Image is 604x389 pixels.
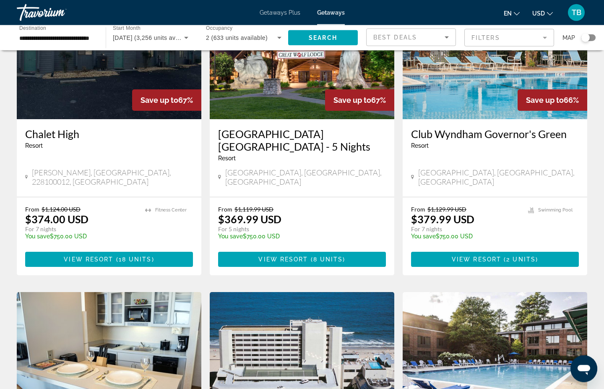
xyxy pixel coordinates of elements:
span: [PERSON_NAME], [GEOGRAPHIC_DATA], 228100012, [GEOGRAPHIC_DATA] [32,168,193,186]
span: $1,124.00 USD [42,206,81,213]
p: $750.00 USD [218,233,377,240]
span: Fitness Center [155,207,187,213]
span: Map [562,32,575,44]
p: $374.00 USD [25,213,89,225]
p: For 7 nights [411,225,520,233]
span: From [411,206,425,213]
span: Save up to [141,96,178,104]
span: View Resort [64,256,113,263]
span: [GEOGRAPHIC_DATA], [GEOGRAPHIC_DATA], [GEOGRAPHIC_DATA] [418,168,579,186]
span: Save up to [333,96,371,104]
span: Save up to [526,96,564,104]
span: Resort [218,155,236,162]
span: 18 units [119,256,152,263]
span: en [504,10,512,17]
span: Search [309,34,337,41]
span: 2 (633 units available) [206,34,268,41]
a: Getaways Plus [260,9,300,16]
span: TB [572,8,581,17]
button: Search [288,30,358,45]
span: From [25,206,39,213]
button: User Menu [565,4,587,21]
button: Change language [504,7,520,19]
span: Occupancy [206,26,232,31]
span: You save [218,233,243,240]
span: $1,119.99 USD [234,206,273,213]
span: Resort [411,142,429,149]
span: You save [25,233,50,240]
span: View Resort [258,256,308,263]
span: 8 units [313,256,343,263]
span: [DATE] (3,256 units available) [113,34,196,41]
span: From [218,206,232,213]
span: $1,129.99 USD [427,206,466,213]
button: View Resort(2 units) [411,252,579,267]
button: View Resort(18 units) [25,252,193,267]
p: For 5 nights [218,225,377,233]
p: $379.99 USD [411,213,474,225]
mat-select: Sort by [373,32,449,42]
div: 67% [132,89,201,111]
p: $750.00 USD [411,233,520,240]
span: View Resort [452,256,501,263]
span: ( ) [501,256,538,263]
span: 2 units [506,256,536,263]
span: You save [411,233,436,240]
span: [GEOGRAPHIC_DATA], [GEOGRAPHIC_DATA], [GEOGRAPHIC_DATA] [225,168,386,186]
span: ( ) [308,256,346,263]
div: 66% [518,89,587,111]
p: $750.00 USD [25,233,137,240]
button: Change currency [532,7,553,19]
a: Travorium [17,2,101,23]
p: $369.99 USD [218,213,281,225]
button: Filter [464,29,554,47]
iframe: Button to launch messaging window [570,355,597,382]
a: [GEOGRAPHIC_DATA] [GEOGRAPHIC_DATA] - 5 Nights [218,128,386,153]
span: USD [532,10,545,17]
span: Start Month [113,26,141,31]
span: ( ) [113,256,154,263]
a: Getaways [317,9,345,16]
button: View Resort(8 units) [218,252,386,267]
p: For 7 nights [25,225,137,233]
span: Best Deals [373,34,417,41]
span: Swimming Pool [538,207,573,213]
span: Resort [25,142,43,149]
span: Destination [19,26,46,31]
a: Club Wyndham Governor's Green [411,128,579,140]
a: Chalet High [25,128,193,140]
div: 67% [325,89,394,111]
